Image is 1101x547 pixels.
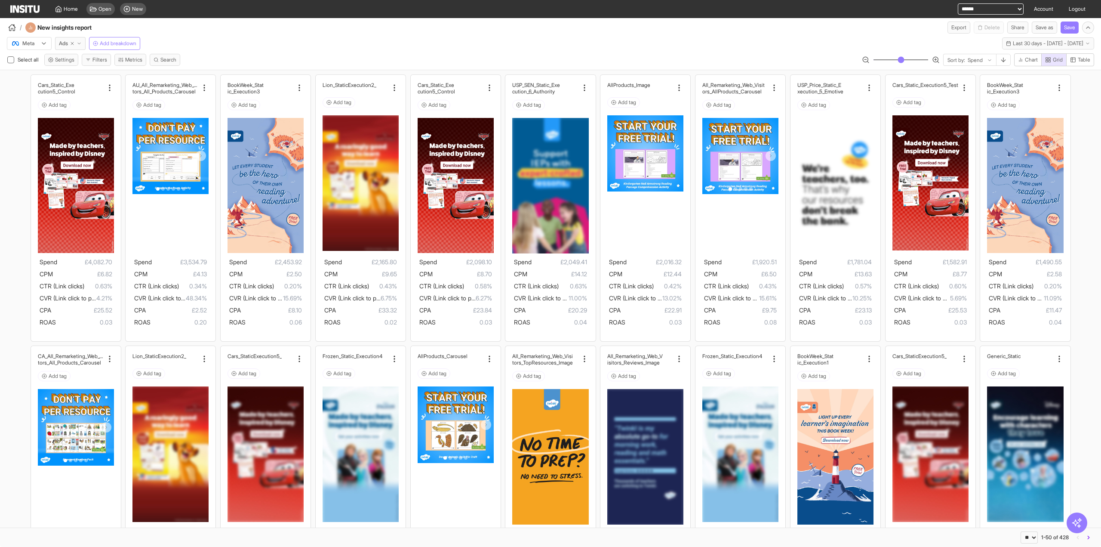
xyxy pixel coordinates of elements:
[160,56,176,63] span: Search
[323,353,388,359] div: Frozen_Static_Execution4
[1013,40,1083,47] span: Last 30 days - [DATE] - [DATE]
[512,353,578,366] div: All_Remarketing_Web_Visitors_TopResources_Image
[607,82,650,88] h2: AllProducts_Image
[143,102,161,108] span: Add tag
[179,281,207,291] span: 0.34%
[811,305,872,315] span: £23.13
[987,82,1023,88] h2: BookWeek_Stat
[324,270,338,278] span: CPM
[146,305,207,315] span: £2.52
[20,23,22,32] span: /
[132,6,143,12] span: New
[151,317,207,328] span: 0.20
[418,353,483,359] div: AllProducts_Carousel
[82,54,111,66] button: Filters
[989,306,1000,314] span: CPA
[324,282,369,290] span: CTR (Link clicks)
[132,353,198,359] div: Lion_Static_Execution2
[53,269,112,279] span: £6.82
[229,270,243,278] span: CPM
[229,306,241,314] span: CPA
[662,293,682,303] span: 13.02%
[134,306,146,314] span: CPA
[514,306,526,314] span: CPA
[797,88,843,95] h2: xecution_5_Emotive
[1041,53,1067,66] button: Grid
[158,353,186,359] h2: _Execution2
[418,82,454,88] h2: Cars_Static_Exe
[419,258,437,266] span: Spend
[38,359,101,366] h2: tors_All_Products_Carousel
[7,22,22,33] button: /
[514,258,532,266] span: Spend
[892,82,926,88] h2: Cars_Static_Ex
[323,82,388,88] div: Lion_Static_Execution2
[607,97,640,108] button: Add tag
[1078,56,1090,63] span: Table
[987,368,1020,379] button: Add tag
[609,306,621,314] span: CPA
[799,282,844,290] span: CTR (Link clicks)
[817,257,872,267] span: £1,781.04
[38,82,104,95] div: Cars_Static_Execution5_Control
[713,370,731,377] span: Add tag
[132,88,196,95] h2: tors_All_Products_Carousel
[436,317,492,328] span: 0.03
[799,270,812,278] span: CPM
[253,353,282,359] h2: _Execution5
[987,353,1053,359] div: Generic_Static
[246,317,302,328] span: 0.06
[704,258,722,266] span: Spend
[514,318,530,326] span: ROAS
[132,82,198,95] div: AU_All_Remarketing_Web_Visitors_All_Products_Carousel
[274,281,302,291] span: 0.20%
[186,293,207,303] span: 48.34%
[906,305,967,315] span: £25.53
[57,257,112,267] span: £4,082.70
[323,82,348,88] h2: Lion_Static
[323,368,355,379] button: Add tag
[892,353,958,359] div: Cars_Static_Execution5
[797,82,863,95] div: USP_Price_Static_Execution_5_Emotive
[974,22,1004,34] button: Delete
[37,23,115,32] h4: New insights report
[132,353,158,359] h2: Lion_Static
[1044,293,1062,303] span: 11.09%
[348,82,376,88] h2: _Execution2
[433,269,492,279] span: £8.70
[512,82,578,95] div: USP_SEN_Static_Execution_6_Authority
[134,270,148,278] span: CPM
[987,100,1020,110] button: Add tag
[627,257,682,267] span: £2,016.32
[894,258,912,266] span: Spend
[1041,534,1069,541] div: 1-50 of 428
[150,54,180,66] button: Search
[607,353,663,359] h2: All_Remarketing_Web_V
[894,270,907,278] span: CPM
[338,269,397,279] span: £9.65
[918,353,947,359] h2: _Execution5
[283,293,302,303] span: 15.69%
[722,257,777,267] span: £1,920.51
[1000,305,1061,315] span: £11.47
[241,305,302,315] span: £8.10
[419,306,431,314] span: CPA
[974,22,1004,34] span: You cannot delete a preset report.
[114,54,146,66] button: Metrics
[1033,281,1061,291] span: 0.20%
[704,306,716,314] span: CPA
[717,269,777,279] span: £6.50
[894,294,969,302] span: CVR (Link click to purchase)
[369,281,397,291] span: 0.43%
[419,270,433,278] span: CPM
[514,294,589,302] span: CVR (Link click to purchase)
[512,88,555,95] h2: cution_6_Authority
[84,281,112,291] span: 0.63%
[132,368,165,379] button: Add tag
[926,82,958,88] h2: ecution5_Test
[987,353,1021,359] h2: Generic_Static
[59,40,68,47] span: Ads
[950,293,967,303] span: 5.69%
[607,371,640,381] button: Add tag
[229,282,274,290] span: CTR (Link clicks)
